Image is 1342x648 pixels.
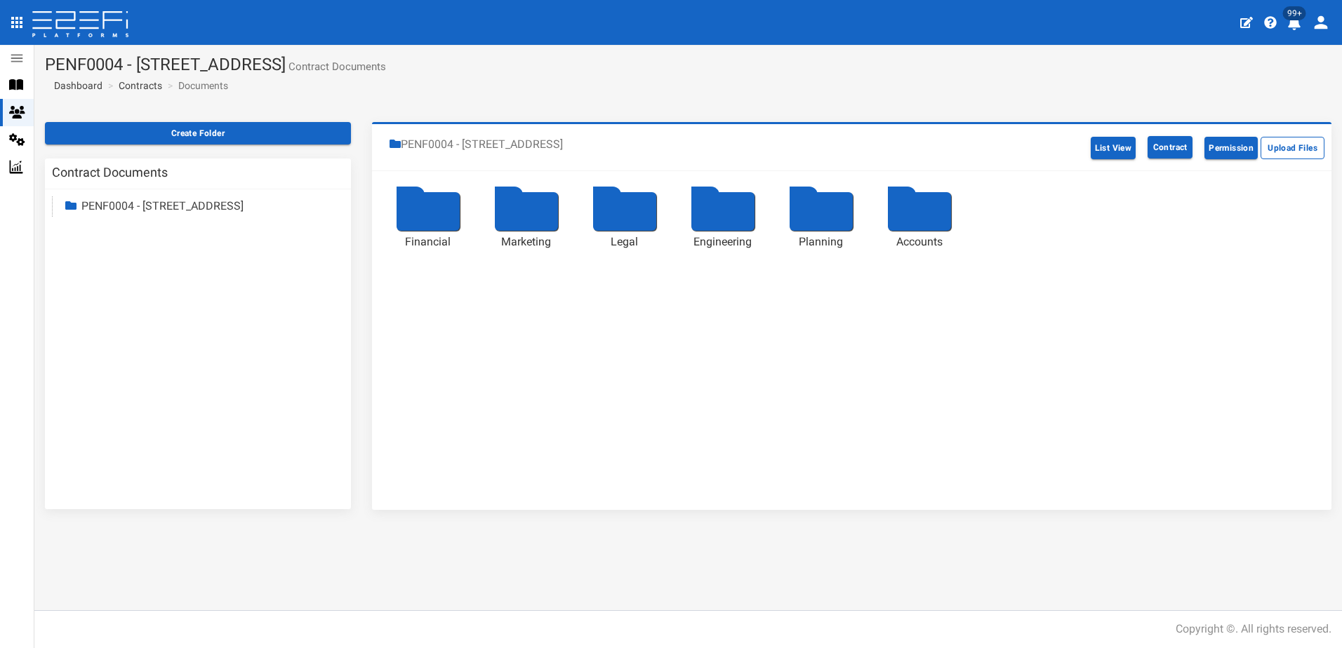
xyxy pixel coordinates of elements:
[1091,137,1136,159] button: List View
[45,55,1331,74] h1: PENF0004 - [STREET_ADDRESS]
[1204,137,1258,159] button: Permission
[393,234,463,250] div: Financial
[688,234,758,250] div: Engineering
[786,234,856,250] div: Planning
[1138,131,1202,163] a: Contract
[52,166,168,179] h3: Contract Documents
[491,234,562,250] div: Marketing
[48,80,102,91] span: Dashboard
[1176,621,1331,637] div: Copyright ©. All rights reserved.
[119,79,162,93] a: Contracts
[45,122,351,144] button: Create Folder
[81,199,244,212] a: PENF0004 - [STREET_ADDRESS]
[286,62,386,72] small: Contract Documents
[590,234,660,250] div: Legal
[1261,137,1324,159] button: Upload Files
[48,79,102,93] a: Dashboard
[390,137,563,153] li: PENF0004 - [STREET_ADDRESS]
[164,79,228,93] li: Documents
[1148,136,1192,158] button: Contract
[884,234,955,250] div: Accounts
